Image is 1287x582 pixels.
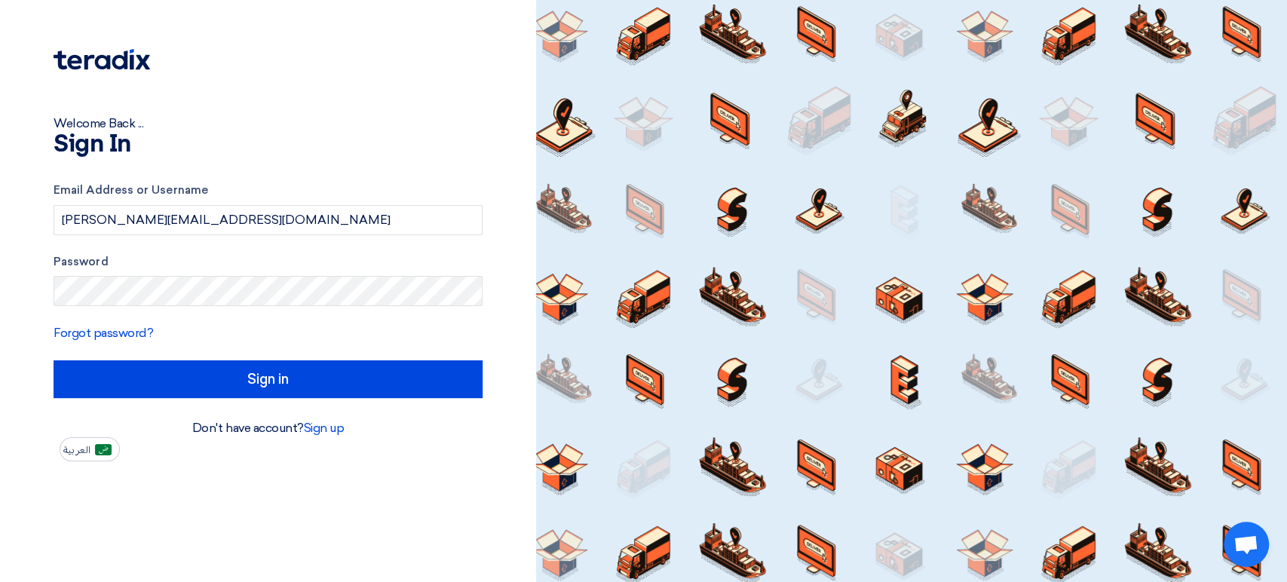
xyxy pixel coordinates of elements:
button: العربية [60,437,120,461]
h1: Sign In [54,133,483,157]
label: Password [54,253,483,271]
label: Email Address or Username [54,182,483,199]
a: Forgot password? [54,326,153,340]
div: Welcome Back ... [54,115,483,133]
input: Enter your business email or username [54,205,483,235]
div: Don't have account? [54,419,483,437]
a: Sign up [304,421,345,435]
img: ar-AR.png [95,444,112,455]
span: العربية [63,445,90,455]
img: Teradix logo [54,49,150,70]
a: Open chat [1224,522,1269,567]
input: Sign in [54,360,483,398]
